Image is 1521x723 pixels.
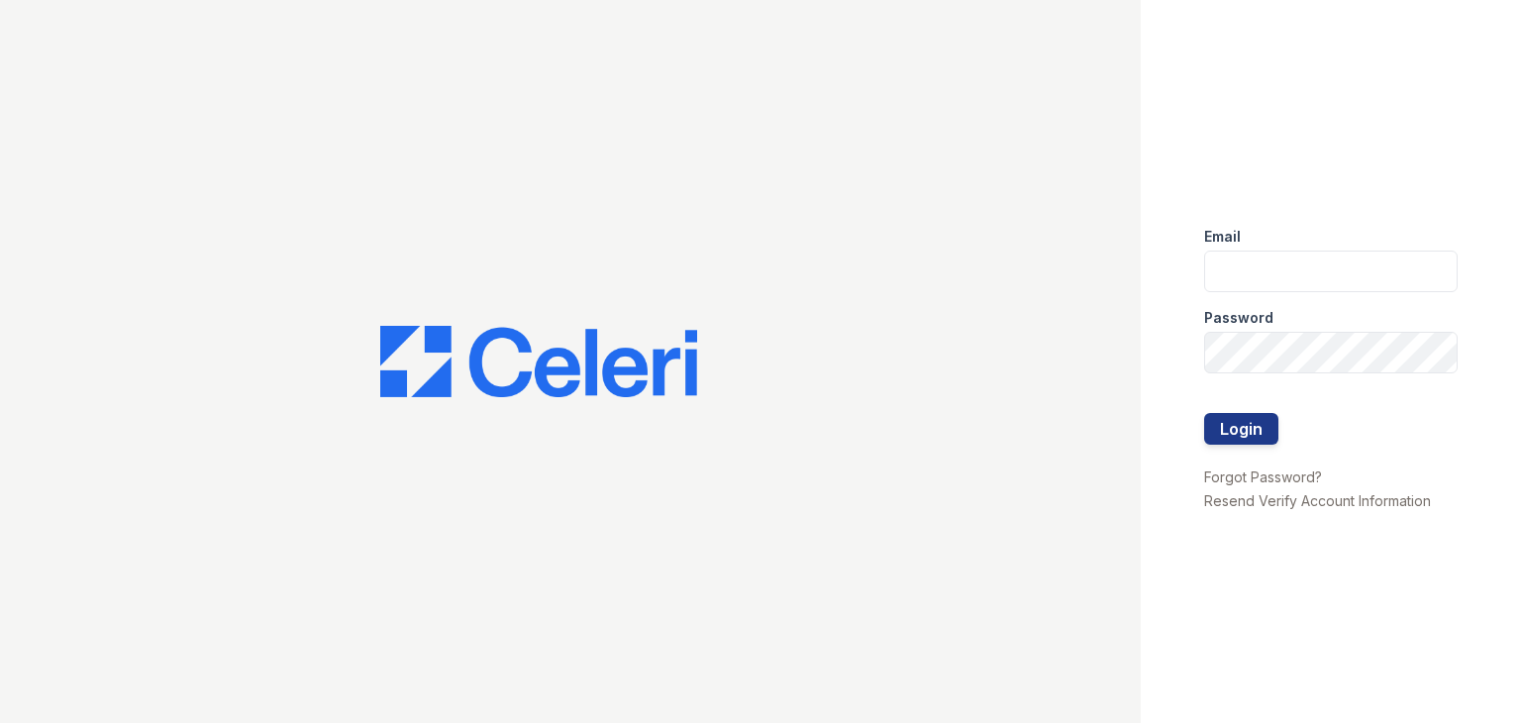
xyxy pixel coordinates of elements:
label: Password [1204,308,1273,328]
img: CE_Logo_Blue-a8612792a0a2168367f1c8372b55b34899dd931a85d93a1a3d3e32e68fde9ad4.png [380,326,697,397]
a: Resend Verify Account Information [1204,492,1431,509]
label: Email [1204,227,1241,247]
a: Forgot Password? [1204,468,1322,485]
button: Login [1204,413,1278,445]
